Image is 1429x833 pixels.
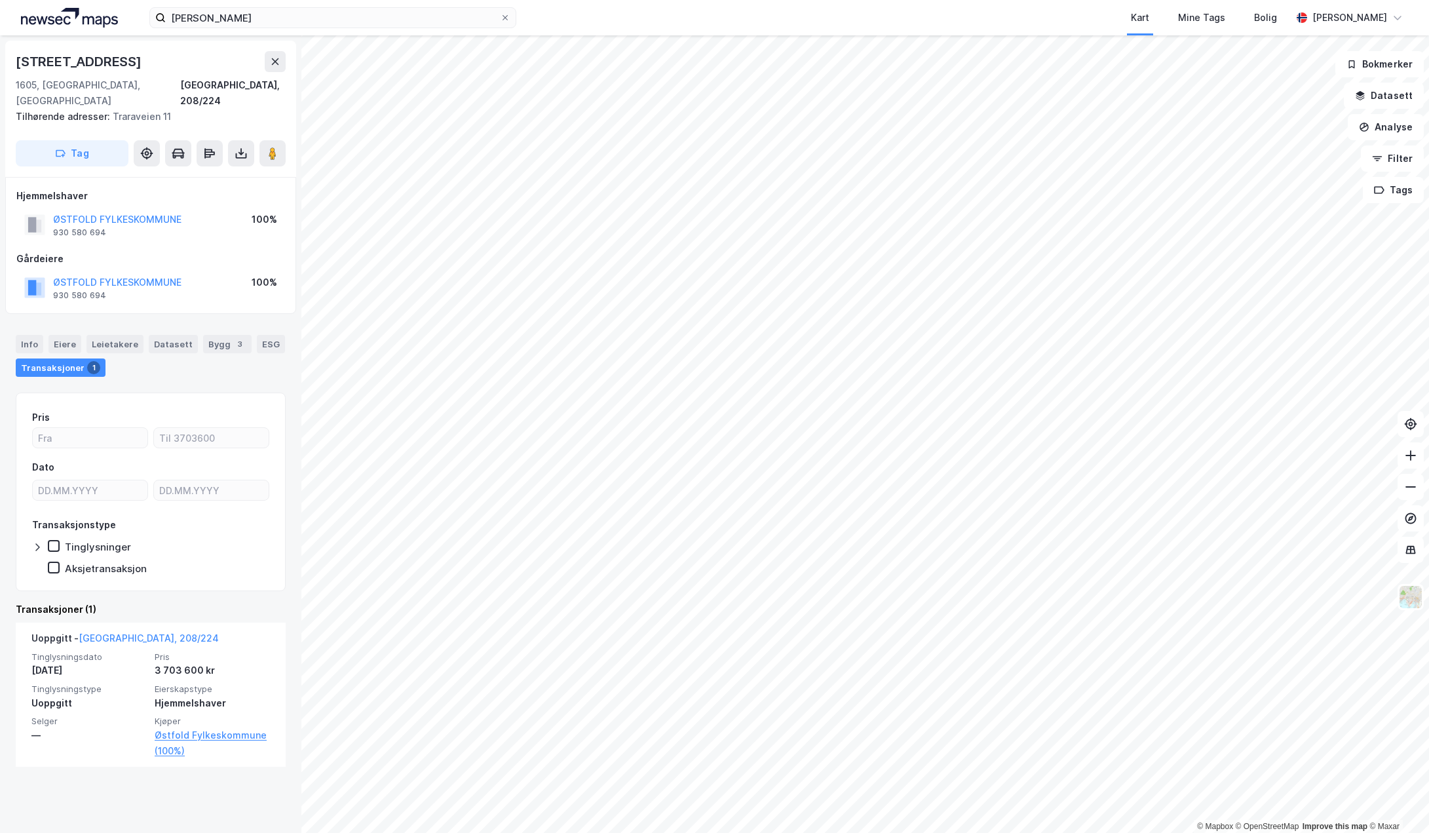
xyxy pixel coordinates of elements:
span: Tinglysningsdato [31,651,147,663]
div: Gårdeiere [16,251,285,267]
button: Bokmerker [1335,51,1424,77]
div: Kart [1131,10,1149,26]
button: Tag [16,140,128,166]
div: Mine Tags [1178,10,1225,26]
div: 100% [252,275,277,290]
div: Transaksjonstype [32,517,116,533]
button: Filter [1361,145,1424,172]
button: Tags [1363,177,1424,203]
input: Fra [33,428,147,448]
div: ESG [257,335,285,353]
span: Eierskapstype [155,684,270,695]
div: 3 703 600 kr [155,663,270,678]
div: Bygg [203,335,252,353]
a: [GEOGRAPHIC_DATA], 208/224 [79,632,219,644]
div: Transaksjoner (1) [16,602,286,617]
iframe: Chat Widget [1363,770,1429,833]
span: Tilhørende adresser: [16,111,113,122]
div: Hjemmelshaver [16,188,285,204]
div: — [31,727,147,743]
div: [GEOGRAPHIC_DATA], 208/224 [180,77,286,109]
div: Pris [32,410,50,425]
div: Datasett [149,335,198,353]
div: 100% [252,212,277,227]
div: Dato [32,459,54,475]
div: 930 580 694 [53,290,106,301]
img: logo.a4113a55bc3d86da70a041830d287a7e.svg [21,8,118,28]
button: Datasett [1344,83,1424,109]
span: Tinglysningstype [31,684,147,695]
div: Aksjetransaksjon [65,562,147,575]
div: [STREET_ADDRESS] [16,51,144,72]
a: OpenStreetMap [1236,822,1299,831]
div: 1 [87,361,100,374]
a: Mapbox [1197,822,1233,831]
button: Analyse [1348,114,1424,140]
div: Bolig [1254,10,1277,26]
span: Selger [31,716,147,727]
div: 1605, [GEOGRAPHIC_DATA], [GEOGRAPHIC_DATA] [16,77,180,109]
div: Info [16,335,43,353]
div: Uoppgitt [31,695,147,711]
span: Pris [155,651,270,663]
div: Traraveien 11 [16,109,275,125]
input: Søk på adresse, matrikkel, gårdeiere, leietakere eller personer [166,8,500,28]
div: Leietakere [86,335,143,353]
img: Z [1398,585,1423,610]
div: [DATE] [31,663,147,678]
a: Improve this map [1303,822,1367,831]
input: DD.MM.YYYY [154,480,269,500]
div: Hjemmelshaver [155,695,270,711]
input: DD.MM.YYYY [33,480,147,500]
div: [PERSON_NAME] [1312,10,1387,26]
div: Eiere [48,335,81,353]
a: Østfold Fylkeskommune (100%) [155,727,270,759]
div: 930 580 694 [53,227,106,238]
input: Til 3703600 [154,428,269,448]
div: 3 [233,338,246,351]
div: Uoppgitt - [31,630,219,651]
span: Kjøper [155,716,270,727]
div: Transaksjoner [16,358,105,377]
div: Tinglysninger [65,541,131,553]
